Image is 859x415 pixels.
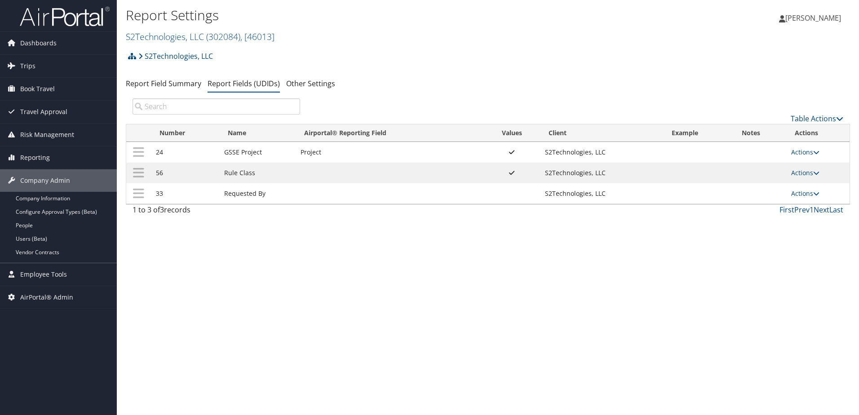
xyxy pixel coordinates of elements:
[791,148,819,156] a: Actions
[20,32,57,54] span: Dashboards
[810,205,814,215] a: 1
[20,286,73,309] span: AirPortal® Admin
[220,142,296,163] td: GSSE Project
[20,78,55,100] span: Book Travel
[664,124,734,142] th: Example
[20,169,70,192] span: Company Admin
[220,124,296,142] th: Name
[151,124,220,142] th: Number
[779,4,850,31] a: [PERSON_NAME]
[20,146,50,169] span: Reporting
[126,6,609,25] h1: Report Settings
[126,31,275,43] a: S2Technologies, LLC
[540,124,664,142] th: Client
[220,183,296,204] td: Requested By
[814,205,829,215] a: Next
[138,47,213,65] a: S2Technologies, LLC
[794,205,810,215] a: Prev
[540,142,664,163] td: S2Technologies, LLC
[151,163,220,183] td: 56
[126,124,151,142] th: : activate to sort column descending
[133,204,300,220] div: 1 to 3 of records
[540,183,664,204] td: S2Technologies, LLC
[791,168,819,177] a: Actions
[785,13,841,23] span: [PERSON_NAME]
[829,205,843,215] a: Last
[779,205,794,215] a: First
[220,163,296,183] td: Rule Class
[20,6,110,27] img: airportal-logo.png
[296,142,483,163] td: Project
[20,55,35,77] span: Trips
[483,124,540,142] th: Values
[787,124,850,142] th: Actions
[240,31,275,43] span: , [ 46013 ]
[20,263,67,286] span: Employee Tools
[206,31,240,43] span: ( 302084 )
[133,98,300,115] input: Search
[791,189,819,198] a: Actions
[286,79,335,88] a: Other Settings
[734,124,787,142] th: Notes
[208,79,280,88] a: Report Fields (UDIDs)
[151,142,220,163] td: 24
[126,79,201,88] a: Report Field Summary
[20,124,74,146] span: Risk Management
[20,101,67,123] span: Travel Approval
[160,205,164,215] span: 3
[151,183,220,204] td: 33
[791,114,843,124] a: Table Actions
[296,124,483,142] th: Airportal&reg; Reporting Field
[540,163,664,183] td: S2Technologies, LLC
